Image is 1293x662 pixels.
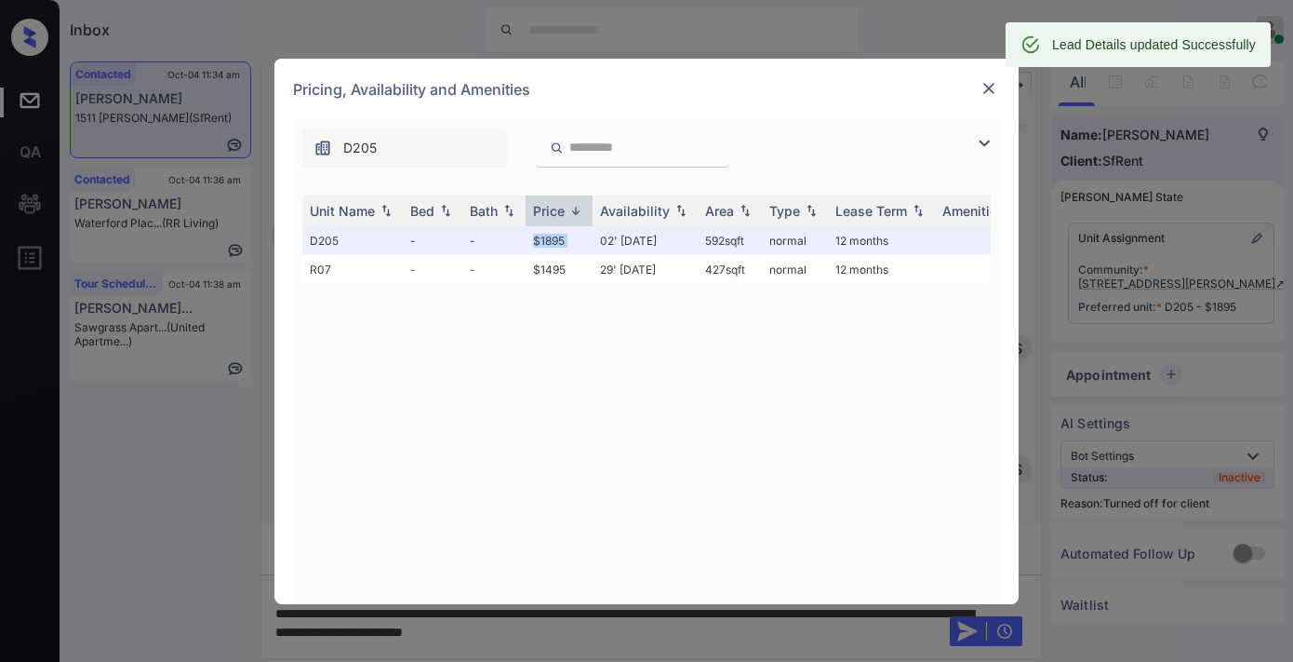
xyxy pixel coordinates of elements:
[593,255,698,284] td: 29' [DATE]
[274,59,1019,120] div: Pricing, Availability and Amenities
[403,226,462,255] td: -
[600,203,670,219] div: Availability
[762,255,828,284] td: normal
[835,203,907,219] div: Lease Term
[828,226,935,255] td: 12 months
[462,255,526,284] td: -
[698,226,762,255] td: 592 sqft
[769,203,800,219] div: Type
[533,203,565,219] div: Price
[470,203,498,219] div: Bath
[302,226,403,255] td: D205
[343,138,377,158] span: D205
[310,203,375,219] div: Unit Name
[403,255,462,284] td: -
[550,140,564,156] img: icon-zuma
[500,204,518,217] img: sorting
[313,139,332,157] img: icon-zuma
[436,204,455,217] img: sorting
[377,204,395,217] img: sorting
[567,204,585,218] img: sorting
[698,255,762,284] td: 427 sqft
[736,204,754,217] img: sorting
[762,226,828,255] td: normal
[526,255,593,284] td: $1495
[526,226,593,255] td: $1895
[1052,28,1256,61] div: Lead Details updated Successfully
[942,203,1005,219] div: Amenities
[672,204,690,217] img: sorting
[828,255,935,284] td: 12 months
[410,203,434,219] div: Bed
[909,204,927,217] img: sorting
[705,203,734,219] div: Area
[462,226,526,255] td: -
[980,79,998,98] img: close
[302,255,403,284] td: R07
[973,132,995,155] img: icon-zuma
[802,204,820,217] img: sorting
[593,226,698,255] td: 02' [DATE]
